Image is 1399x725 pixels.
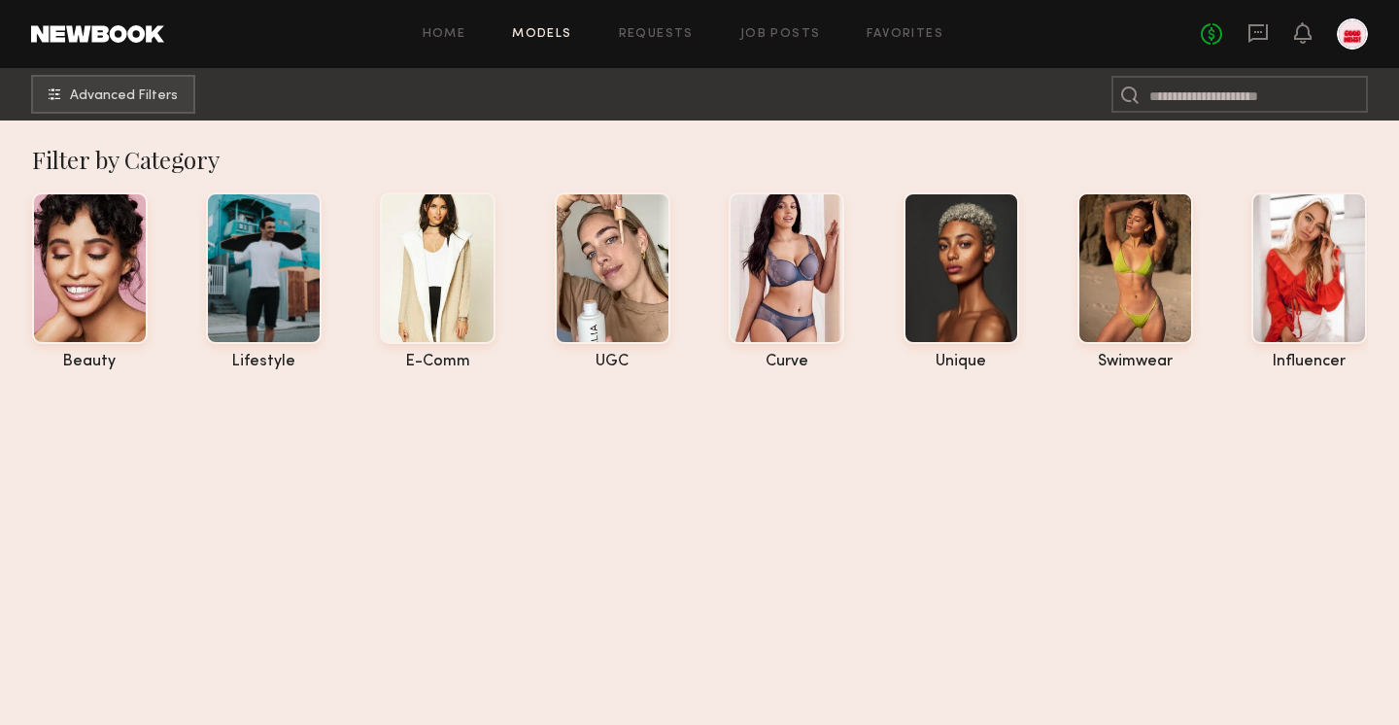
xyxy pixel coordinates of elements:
[380,354,495,370] div: e-comm
[729,354,844,370] div: curve
[423,28,466,41] a: Home
[31,75,195,114] button: Advanced Filters
[32,354,148,370] div: beauty
[1077,354,1193,370] div: swimwear
[32,144,1368,175] div: Filter by Category
[512,28,571,41] a: Models
[555,354,670,370] div: UGC
[904,354,1019,370] div: unique
[619,28,694,41] a: Requests
[867,28,943,41] a: Favorites
[70,89,178,103] span: Advanced Filters
[740,28,821,41] a: Job Posts
[1251,354,1367,370] div: influencer
[206,354,322,370] div: lifestyle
